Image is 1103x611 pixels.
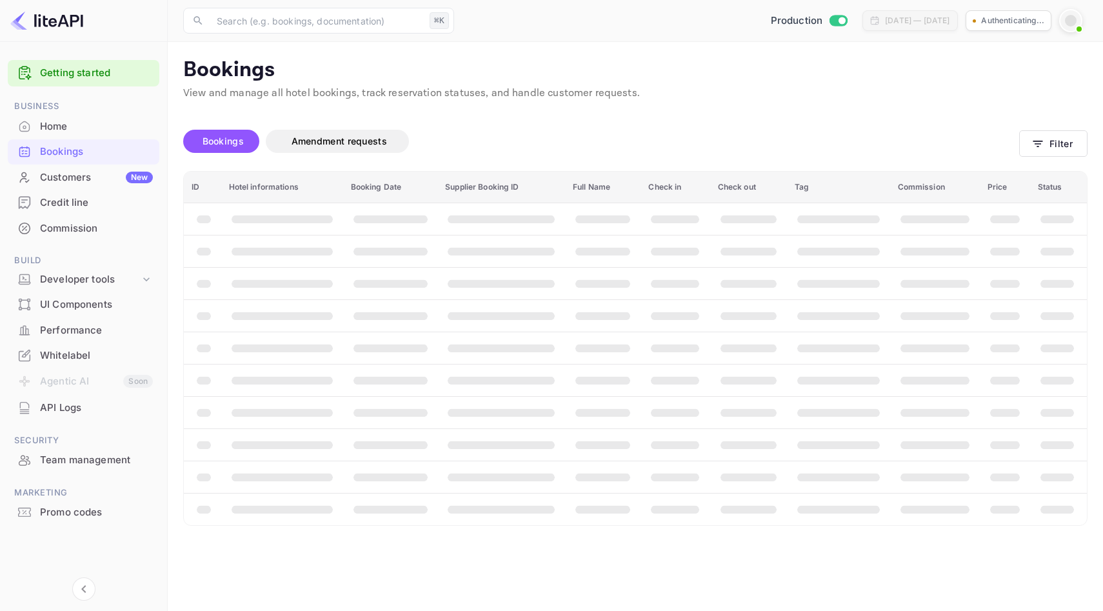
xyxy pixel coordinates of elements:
span: Amendment requests [292,135,387,146]
a: Promo codes [8,500,159,524]
th: Booking Date [343,172,438,203]
div: API Logs [40,401,153,416]
span: Marketing [8,486,159,500]
th: Check out [710,172,787,203]
p: View and manage all hotel bookings, track reservation statuses, and handle customer requests. [183,86,1088,101]
input: Search (e.g. bookings, documentation) [209,8,424,34]
div: Promo codes [40,505,153,520]
div: Performance [8,318,159,343]
span: Build [8,254,159,268]
span: Security [8,434,159,448]
span: Production [771,14,823,28]
div: Customers [40,170,153,185]
div: Performance [40,323,153,338]
div: Home [8,114,159,139]
div: Whitelabel [8,343,159,368]
p: Authenticating... [981,15,1044,26]
div: Team management [40,453,153,468]
div: CustomersNew [8,165,159,190]
div: Home [40,119,153,134]
div: Getting started [8,60,159,86]
img: LiteAPI logo [10,10,83,31]
th: ID [184,172,221,203]
div: ⌘K [430,12,449,29]
div: Commission [40,221,153,236]
div: Credit line [40,195,153,210]
div: Promo codes [8,500,159,525]
div: New [126,172,153,183]
table: booking table [184,172,1087,525]
th: Check in [641,172,710,203]
div: Bookings [8,139,159,165]
div: API Logs [8,396,159,421]
span: Business [8,99,159,114]
div: Whitelabel [40,348,153,363]
a: Bookings [8,139,159,163]
div: [DATE] — [DATE] [885,15,949,26]
a: Whitelabel [8,343,159,367]
a: API Logs [8,396,159,419]
a: Performance [8,318,159,342]
div: UI Components [40,297,153,312]
a: Getting started [40,66,153,81]
button: Filter [1019,130,1088,157]
a: CustomersNew [8,165,159,189]
span: Bookings [203,135,244,146]
div: Switch to Sandbox mode [766,14,853,28]
a: UI Components [8,292,159,316]
div: Commission [8,216,159,241]
p: Bookings [183,57,1088,83]
a: Credit line [8,190,159,214]
th: Full Name [565,172,641,203]
div: account-settings tabs [183,130,1019,153]
th: Tag [787,172,890,203]
div: Credit line [8,190,159,215]
a: Team management [8,448,159,472]
div: Developer tools [40,272,140,287]
th: Price [980,172,1030,203]
th: Hotel informations [221,172,343,203]
button: Collapse navigation [72,577,95,601]
th: Status [1030,172,1087,203]
a: Home [8,114,159,138]
div: Developer tools [8,268,159,291]
div: Bookings [40,145,153,159]
div: Team management [8,448,159,473]
a: Commission [8,216,159,240]
div: UI Components [8,292,159,317]
th: Supplier Booking ID [437,172,565,203]
th: Commission [890,172,980,203]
